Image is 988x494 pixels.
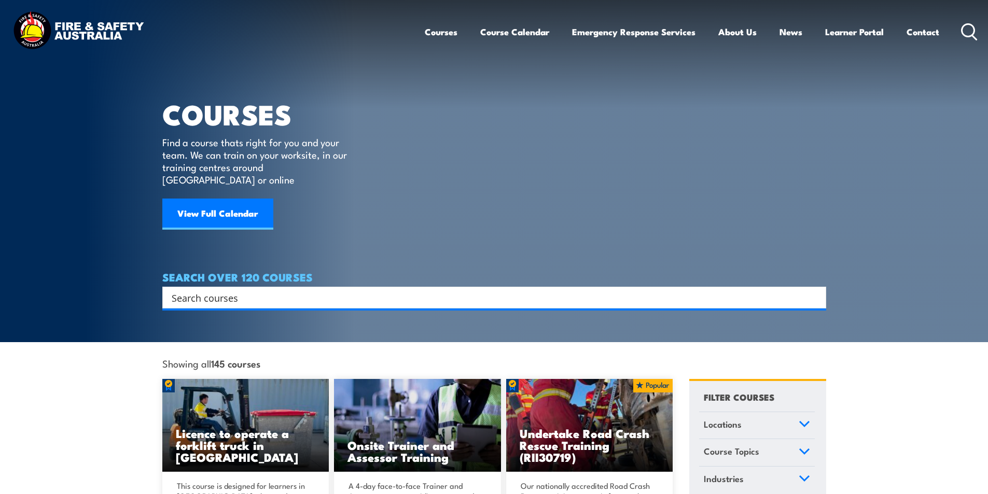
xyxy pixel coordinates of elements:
form: Search form [174,290,805,305]
img: Licence to operate a forklift truck Training [162,379,329,472]
span: Course Topics [704,444,759,458]
p: Find a course thats right for you and your team. We can train on your worksite, in our training c... [162,136,352,186]
a: Course Calendar [480,18,549,46]
span: Industries [704,472,744,486]
span: Locations [704,417,742,431]
a: News [780,18,802,46]
a: View Full Calendar [162,199,273,230]
a: Contact [907,18,939,46]
h4: FILTER COURSES [704,390,774,404]
a: About Us [718,18,757,46]
a: Undertake Road Crash Rescue Training (RII30719) [506,379,673,472]
button: Search magnifier button [808,290,823,305]
a: Courses [425,18,457,46]
img: Road Crash Rescue Training [506,379,673,472]
h3: Onsite Trainer and Assessor Training [347,439,488,463]
a: Locations [699,412,815,439]
h3: Licence to operate a forklift truck in [GEOGRAPHIC_DATA] [176,427,316,463]
h4: SEARCH OVER 120 COURSES [162,271,826,283]
strong: 145 courses [211,356,260,370]
a: Course Topics [699,439,815,466]
a: Learner Portal [825,18,884,46]
a: Emergency Response Services [572,18,695,46]
a: Onsite Trainer and Assessor Training [334,379,501,472]
a: Licence to operate a forklift truck in [GEOGRAPHIC_DATA] [162,379,329,472]
span: Showing all [162,358,260,369]
h1: COURSES [162,102,362,126]
h3: Undertake Road Crash Rescue Training (RII30719) [520,427,660,463]
a: Industries [699,467,815,493]
img: Safety For Leaders [334,379,501,472]
input: Search input [172,290,803,305]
